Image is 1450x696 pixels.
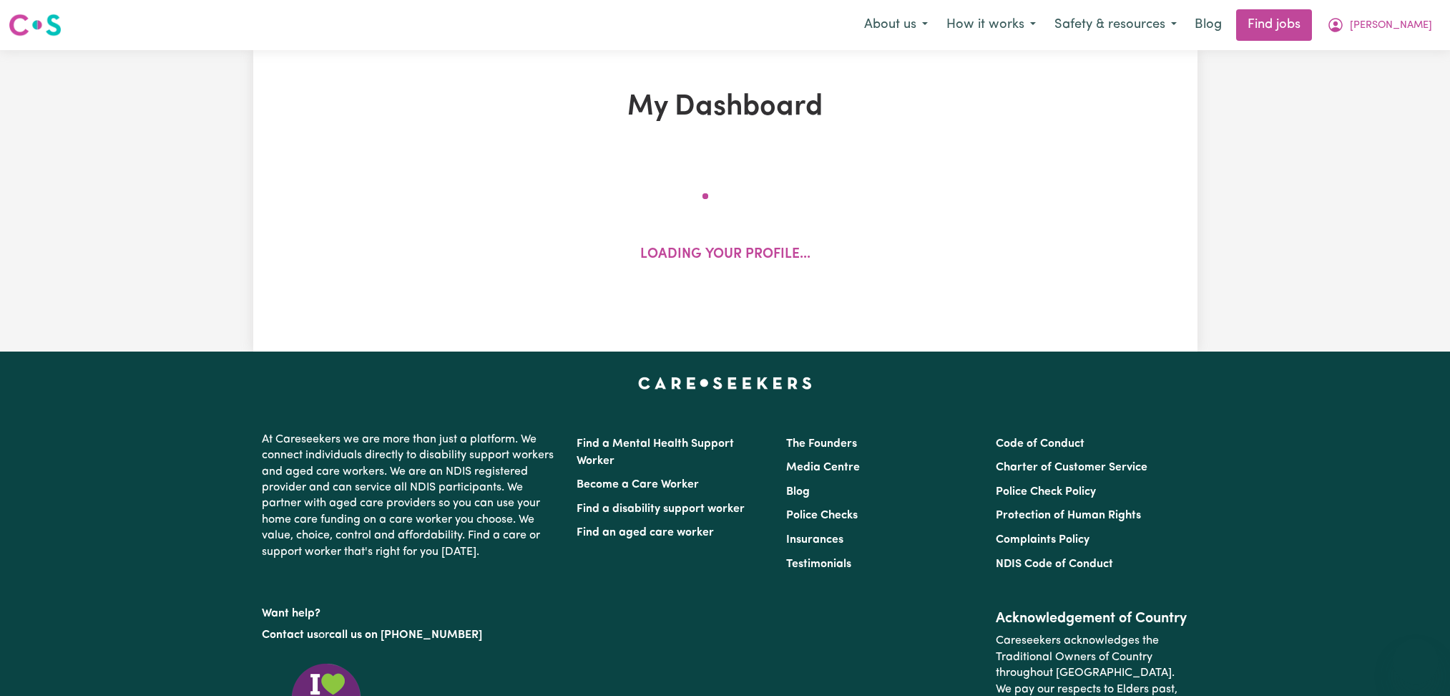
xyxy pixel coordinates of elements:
p: Want help? [262,600,559,622]
a: Find jobs [1236,9,1312,41]
a: Complaints Policy [996,534,1089,546]
p: At Careseekers we are more than just a platform. We connect individuals directly to disability su... [262,426,559,566]
a: Find a disability support worker [577,503,745,515]
button: How it works [937,10,1045,40]
a: Find an aged care worker [577,527,714,538]
a: Blog [1186,9,1230,41]
a: Careseekers home page [638,377,812,389]
p: or [262,622,559,649]
a: Police Check Policy [996,486,1096,498]
a: Insurances [786,534,843,546]
a: Careseekers logo [9,9,62,42]
a: Police Checks [786,510,858,521]
a: Find a Mental Health Support Worker [577,438,734,467]
a: Blog [786,486,810,498]
img: Careseekers logo [9,12,62,38]
a: Code of Conduct [996,438,1084,450]
a: Charter of Customer Service [996,462,1147,473]
button: About us [855,10,937,40]
span: [PERSON_NAME] [1350,18,1432,34]
a: Media Centre [786,462,860,473]
button: Safety & resources [1045,10,1186,40]
h2: Acknowledgement of Country [996,610,1188,627]
a: NDIS Code of Conduct [996,559,1113,570]
a: Testimonials [786,559,851,570]
a: call us on [PHONE_NUMBER] [329,629,482,641]
a: Protection of Human Rights [996,510,1141,521]
p: Loading your profile... [640,245,810,266]
a: The Founders [786,438,857,450]
iframe: Button to launch messaging window [1393,639,1439,685]
button: My Account [1318,10,1441,40]
a: Contact us [262,629,318,641]
a: Become a Care Worker [577,479,699,490]
h1: My Dashboard [419,90,1032,125]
